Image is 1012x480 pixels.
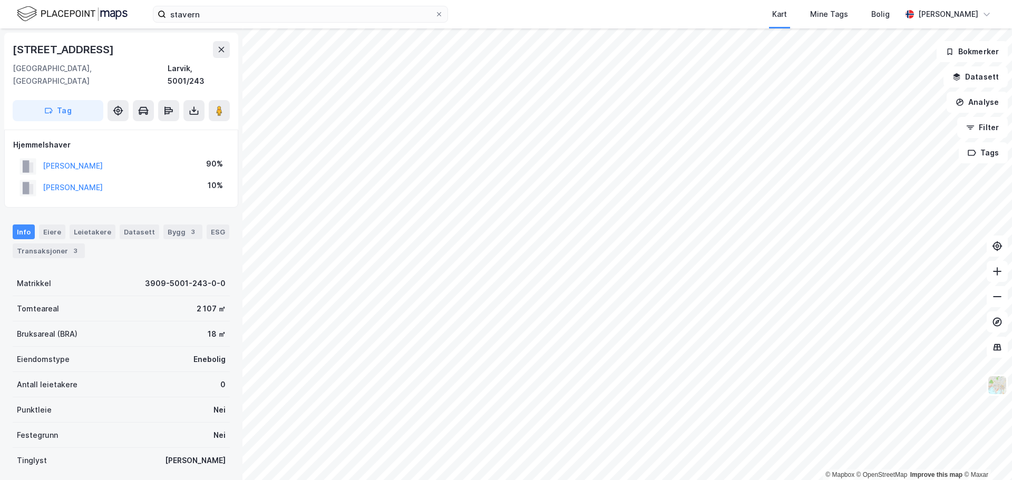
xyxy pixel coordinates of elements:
button: Analyse [947,92,1008,113]
input: Søk på adresse, matrikkel, gårdeiere, leietakere eller personer [166,6,435,22]
div: Bruksareal (BRA) [17,328,77,340]
img: logo.f888ab2527a4732fd821a326f86c7f29.svg [17,5,128,23]
div: 18 ㎡ [208,328,226,340]
div: Transaksjoner [13,243,85,258]
div: Punktleie [17,404,52,416]
div: [PERSON_NAME] [165,454,226,467]
div: Festegrunn [17,429,58,442]
div: Larvik, 5001/243 [168,62,230,87]
div: Tinglyst [17,454,47,467]
a: Mapbox [825,471,854,478]
div: Nei [213,404,226,416]
div: 10% [208,179,223,192]
div: 2 107 ㎡ [197,302,226,315]
div: 3 [70,246,81,256]
a: OpenStreetMap [857,471,908,478]
div: Kontrollprogram for chat [959,429,1012,480]
div: 3 [188,227,198,237]
div: [STREET_ADDRESS] [13,41,116,58]
iframe: Chat Widget [959,429,1012,480]
div: Eiendomstype [17,353,70,366]
div: 90% [206,158,223,170]
div: Eiere [39,224,65,239]
div: Nei [213,429,226,442]
img: Z [987,375,1007,395]
div: Leietakere [70,224,115,239]
div: ESG [207,224,229,239]
button: Datasett [943,66,1008,87]
div: Info [13,224,35,239]
a: Improve this map [910,471,962,478]
div: Antall leietakere [17,378,77,391]
div: Kart [772,8,787,21]
button: Filter [957,117,1008,138]
div: Bolig [871,8,890,21]
div: Mine Tags [810,8,848,21]
div: Datasett [120,224,159,239]
button: Tag [13,100,103,121]
div: Matrikkel [17,277,51,290]
div: [GEOGRAPHIC_DATA], [GEOGRAPHIC_DATA] [13,62,168,87]
div: Bygg [163,224,202,239]
div: Hjemmelshaver [13,139,229,151]
div: 0 [220,378,226,391]
div: [PERSON_NAME] [918,8,978,21]
div: Tomteareal [17,302,59,315]
div: 3909-5001-243-0-0 [145,277,226,290]
button: Tags [959,142,1008,163]
button: Bokmerker [937,41,1008,62]
div: Enebolig [193,353,226,366]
